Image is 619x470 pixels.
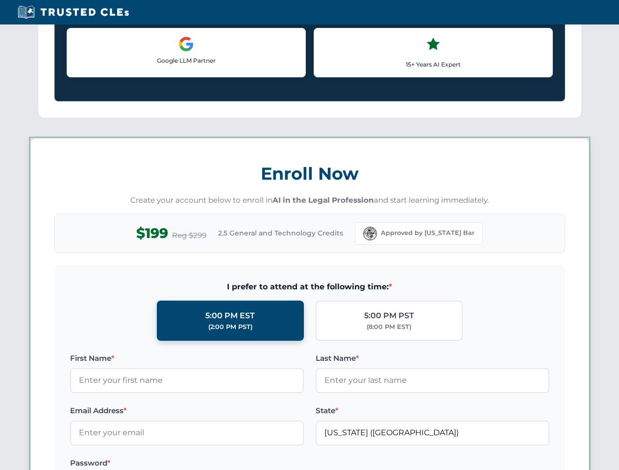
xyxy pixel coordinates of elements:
div: 5:00 PM PST [364,309,414,322]
label: State [316,405,549,417]
span: I prefer to attend at the following time: [70,281,549,293]
p: 15+ Years AI Expert [322,60,545,69]
strong: AI in the Legal Profession [272,195,374,205]
h3: Enroll Now [54,158,565,189]
label: Email Address [70,405,304,417]
span: $199 [136,222,168,244]
input: Enter your email [70,421,304,445]
img: Google [178,36,194,52]
label: First Name [70,352,304,364]
label: Last Name [316,352,549,364]
input: Florida (FL) [316,421,549,445]
div: (8:00 PM EST) [367,322,411,332]
input: Enter your first name [70,368,304,393]
span: Approved by [US_STATE] Bar [381,228,474,238]
img: Trusted CLEs [15,5,132,20]
span: 2.5 General and Technology Credits [218,228,343,238]
p: Google LLM Partner [75,56,297,65]
input: Enter your last name [316,368,549,393]
label: Password [70,457,304,469]
img: Florida Bar [363,227,377,240]
div: (2:00 PM PST) [208,322,252,332]
p: Create your account below to enroll in and start learning immediately. [54,195,565,206]
span: Reg $299 [172,230,206,241]
div: 5:00 PM EST [205,309,255,322]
